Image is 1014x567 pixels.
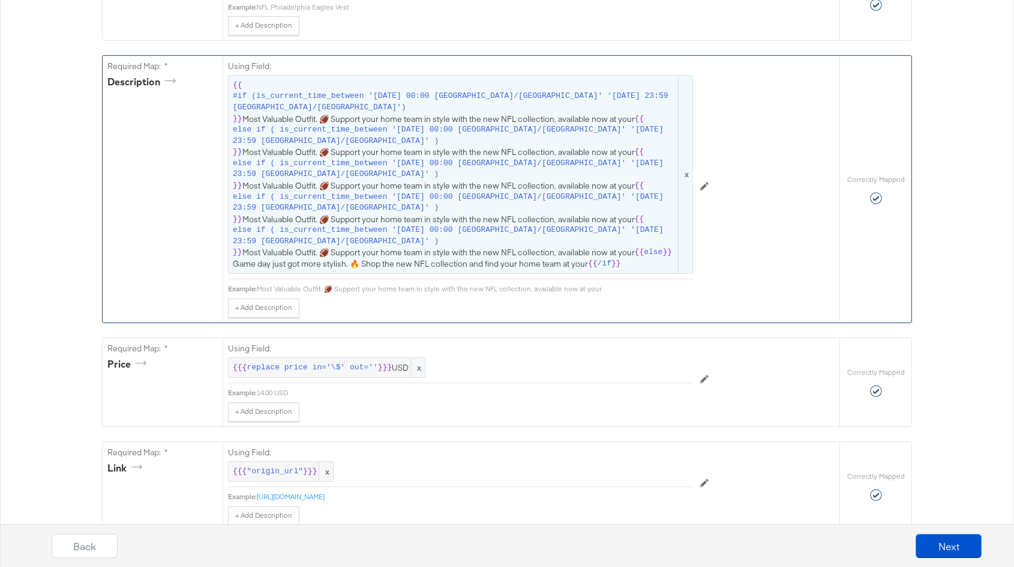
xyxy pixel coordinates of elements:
[257,284,693,294] div: Most Valuable Outfit. 🏈 Support your home team in style with the new NFL collection, available no...
[635,214,644,225] span: {{
[228,402,299,422] button: + Add Description
[233,362,421,374] span: USD
[233,80,242,91] span: {{
[257,492,325,501] a: [URL][DOMAIN_NAME]
[228,447,693,458] label: Using Field:
[635,180,644,192] span: {{
[662,247,672,258] span: }}
[635,147,644,158] span: {{
[635,114,644,125] span: {{
[107,447,218,458] label: Required Map: *
[233,225,676,247] span: else if ( is_current_time_between '[DATE] 00:00 [GEOGRAPHIC_DATA]/[GEOGRAPHIC_DATA]' '[DATE] 23:5...
[228,61,693,72] label: Using Field:
[107,75,180,89] div: description
[303,466,317,478] span: }}}
[233,158,676,180] span: else if ( is_current_time_between '[DATE] 00:00 [GEOGRAPHIC_DATA]/[GEOGRAPHIC_DATA]' '[DATE] 23:5...
[598,258,611,270] span: /if
[678,76,692,274] span: x
[228,506,299,526] button: + Add Description
[107,343,218,354] label: Required Map: *
[107,61,218,72] label: Required Map: *
[635,247,644,258] span: {{
[233,80,688,270] span: Most Valuable Outfit. 🏈 Support your home team in style with the new NFL collection, available no...
[644,247,662,258] span: else
[233,362,247,374] span: {{{
[228,492,257,502] div: Example:
[588,258,598,270] span: {{
[107,461,146,475] div: link
[916,534,982,558] button: Next
[228,2,257,12] div: Example:
[228,16,299,35] button: + Add Description
[611,258,621,270] span: }}
[257,2,693,12] div: NFL Philadelphia Eagles Vest
[233,466,247,478] span: {{{
[233,114,242,125] span: }}
[233,91,676,113] span: #if (is_current_time_between '[DATE] 00:00 [GEOGRAPHIC_DATA]/[GEOGRAPHIC_DATA]' '[DATE] 23:59 [GE...
[52,534,118,558] button: Back
[228,343,693,354] label: Using Field:
[233,124,676,147] span: else if ( is_current_time_between '[DATE] 00:00 [GEOGRAPHIC_DATA]/[GEOGRAPHIC_DATA]' '[DATE] 23:5...
[847,368,905,377] label: Correctly Mapped
[228,299,299,318] button: + Add Description
[247,466,303,478] span: "origin_url"
[410,358,425,378] span: x
[107,357,151,371] div: price
[233,180,242,192] span: }}
[378,362,392,374] span: }}}
[233,147,242,158] span: }}
[319,462,333,482] span: x
[228,388,257,398] div: Example:
[847,471,905,481] label: Correctly Mapped
[233,247,242,258] span: }}
[233,214,242,225] span: }}
[228,284,257,294] div: Example:
[247,362,377,374] span: replace price in='\$' out=''
[257,388,693,398] div: 14.00 USD
[847,175,905,184] label: Correctly Mapped
[233,192,676,214] span: else if ( is_current_time_between '[DATE] 00:00 [GEOGRAPHIC_DATA]/[GEOGRAPHIC_DATA]' '[DATE] 23:5...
